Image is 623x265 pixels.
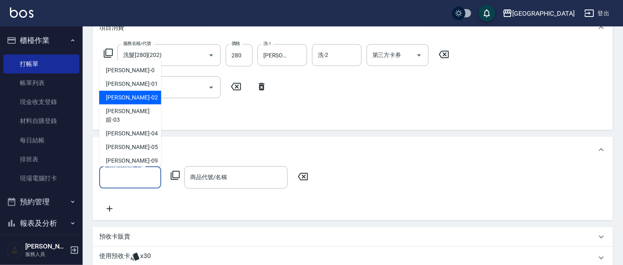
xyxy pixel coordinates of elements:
span: [PERSON_NAME] -09 [106,156,158,165]
img: Person [7,242,23,258]
a: 現場電腦打卡 [3,169,79,188]
a: 帳單列表 [3,73,79,92]
span: [PERSON_NAME] -0 [106,66,155,75]
button: [GEOGRAPHIC_DATA] [499,5,578,22]
label: 洗-1 [263,40,271,47]
span: [PERSON_NAME] -02 [106,93,158,102]
button: 報表及分析 [3,213,79,234]
div: 項目消費 [93,14,613,41]
label: 服務名稱/代號 [123,40,151,47]
label: 價格 [232,40,240,47]
a: 每日結帳 [3,131,79,150]
p: 項目消費 [99,24,124,32]
button: 櫃檯作業 [3,30,79,51]
div: 預收卡販賣 [93,227,613,247]
span: x30 [140,252,151,264]
a: 打帳單 [3,54,79,73]
a: 排班表 [3,150,79,169]
button: Open [205,49,218,62]
div: 店販銷售 [93,137,613,163]
a: 材料自購登錄 [3,111,79,130]
button: 客戶管理 [3,234,79,255]
span: [PERSON_NAME]媗 -03 [106,107,155,124]
div: [GEOGRAPHIC_DATA] [513,8,575,19]
button: 預約管理 [3,191,79,213]
p: 預收卡販賣 [99,232,130,241]
span: [PERSON_NAME] -05 [106,143,158,151]
p: 服務人員 [25,251,67,258]
button: Open [205,81,218,94]
button: save [479,5,495,21]
img: Logo [10,7,33,18]
button: 登出 [581,6,613,21]
h5: [PERSON_NAME] [25,242,67,251]
p: 使用預收卡 [99,252,130,264]
a: 現金收支登錄 [3,92,79,111]
button: Open [413,49,426,62]
span: [PERSON_NAME] -01 [106,80,158,88]
span: [PERSON_NAME] -04 [106,129,158,138]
